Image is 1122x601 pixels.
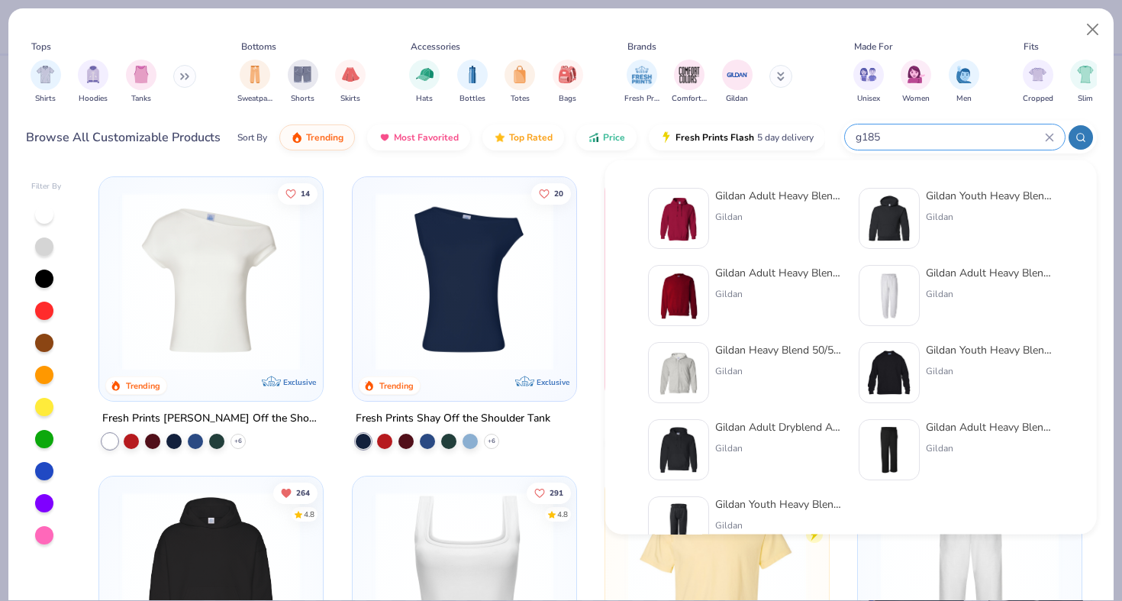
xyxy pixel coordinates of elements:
[908,66,925,83] img: Women Image
[301,189,310,197] span: 14
[335,60,366,105] button: filter button
[279,124,355,150] button: Trending
[31,60,61,105] div: filter for Shirts
[655,349,702,396] img: 7d24326c-c9c5-4841-bae4-e530e905f602
[237,60,272,105] button: filter button
[356,409,550,428] div: Fresh Prints Shay Off the Shoulder Tank
[715,419,843,435] div: Gildan Adult Dryblend Adult 9 Oz. 50/50 Hood
[416,66,434,83] img: Hats Image
[488,437,495,446] span: + 6
[133,66,150,83] img: Tanks Image
[1070,60,1101,105] div: filter for Slim
[114,192,308,370] img: a1c94bf0-cbc2-4c5c-96ec-cab3b8502a7f
[672,93,707,105] span: Comfort Colors
[335,60,366,105] div: filter for Skirts
[660,131,672,144] img: flash.gif
[624,93,659,105] span: Fresh Prints
[288,60,318,105] button: filter button
[722,60,753,105] div: filter for Gildan
[866,426,913,473] img: 33884748-6a48-47bc-946f-b3f24aac6320
[926,441,1054,455] div: Gildan
[866,349,913,396] img: 0dc1d735-207e-4490-8dd0-9fa5bb989636
[379,131,391,144] img: most_fav.gif
[926,342,1054,358] div: Gildan Youth Heavy Blend 8 Oz. 50/50 Fleece Crew
[288,60,318,105] div: filter for Shorts
[31,40,51,53] div: Tops
[553,60,583,105] button: filter button
[526,483,570,504] button: Like
[901,60,931,105] button: filter button
[956,66,972,83] img: Men Image
[294,66,311,83] img: Shorts Image
[1029,66,1046,83] img: Cropped Image
[726,63,749,86] img: Gildan Image
[237,93,272,105] span: Sweatpants
[715,441,843,455] div: Gildan
[1024,40,1039,53] div: Fits
[949,60,979,105] div: filter for Men
[726,93,748,105] span: Gildan
[31,60,61,105] button: filter button
[926,210,1054,224] div: Gildan
[304,509,314,521] div: 4.8
[416,93,433,105] span: Hats
[949,60,979,105] button: filter button
[1077,66,1094,83] img: Slim Image
[1078,93,1093,105] span: Slim
[26,128,221,147] div: Browse All Customizable Products
[757,129,814,147] span: 5 day delivery
[284,377,317,387] span: Exclusive
[482,124,564,150] button: Top Rated
[79,93,108,105] span: Hoodies
[853,60,884,105] button: filter button
[549,490,563,497] span: 291
[367,124,470,150] button: Most Favorited
[715,287,843,301] div: Gildan
[559,93,576,105] span: Bags
[1078,15,1107,44] button: Close
[649,124,825,150] button: Fresh Prints Flash5 day delivery
[1023,60,1053,105] div: filter for Cropped
[576,124,637,150] button: Price
[511,93,530,105] span: Totes
[901,60,931,105] div: filter for Women
[411,40,460,53] div: Accessories
[35,93,56,105] span: Shirts
[31,181,62,192] div: Filter By
[1023,60,1053,105] button: filter button
[926,287,1054,301] div: Gildan
[675,131,754,144] span: Fresh Prints Flash
[78,60,108,105] div: filter for Hoodies
[273,483,318,504] button: Unlike
[1070,60,1101,105] button: filter button
[296,490,310,497] span: 264
[511,66,528,83] img: Totes Image
[78,60,108,105] button: filter button
[102,409,320,428] div: Fresh Prints [PERSON_NAME] Off the Shoulder Top
[494,131,506,144] img: TopRated.gif
[715,210,843,224] div: Gildan
[306,131,343,144] span: Trending
[459,93,485,105] span: Bottles
[859,66,877,83] img: Unisex Image
[464,66,481,83] img: Bottles Image
[630,63,653,86] img: Fresh Prints Image
[409,60,440,105] button: filter button
[655,503,702,551] img: 1182b50d-b017-445f-963a-bad20bc01ded
[715,519,843,532] div: Gildan
[624,60,659,105] div: filter for Fresh Prints
[715,342,843,358] div: Gildan Heavy Blend 50/50 Full-Zip Hooded Sweatshirt
[505,60,535,105] div: filter for Totes
[926,188,1054,204] div: Gildan Youth Heavy Blend™ 8 oz., 50/50 Hooded Sweatshirt
[537,377,569,387] span: Exclusive
[854,128,1045,146] input: Try "T-Shirt"
[854,40,892,53] div: Made For
[409,60,440,105] div: filter for Hats
[530,183,570,204] button: Like
[561,192,754,370] img: af1e0f41-62ea-4e8f-9b2b-c8bb59fc549d
[553,189,563,197] span: 20
[394,131,459,144] span: Most Favorited
[37,66,54,83] img: Shirts Image
[672,60,707,105] button: filter button
[85,66,102,83] img: Hoodies Image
